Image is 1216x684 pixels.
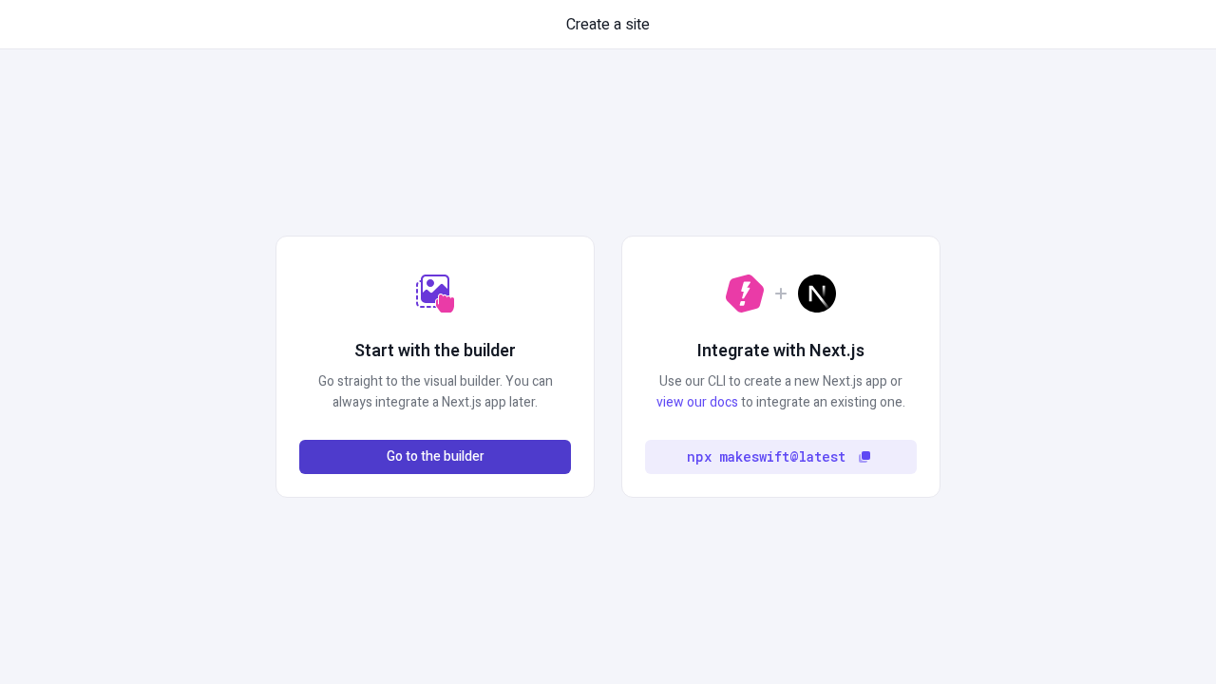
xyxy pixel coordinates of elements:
a: view our docs [656,392,738,412]
h2: Integrate with Next.js [697,339,864,364]
button: Go to the builder [299,440,571,474]
p: Go straight to the visual builder. You can always integrate a Next.js app later. [299,371,571,413]
span: Create a site [566,13,650,36]
span: Go to the builder [387,446,484,467]
code: npx makeswift@latest [687,446,845,467]
p: Use our CLI to create a new Next.js app or to integrate an existing one. [645,371,917,413]
h2: Start with the builder [354,339,516,364]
